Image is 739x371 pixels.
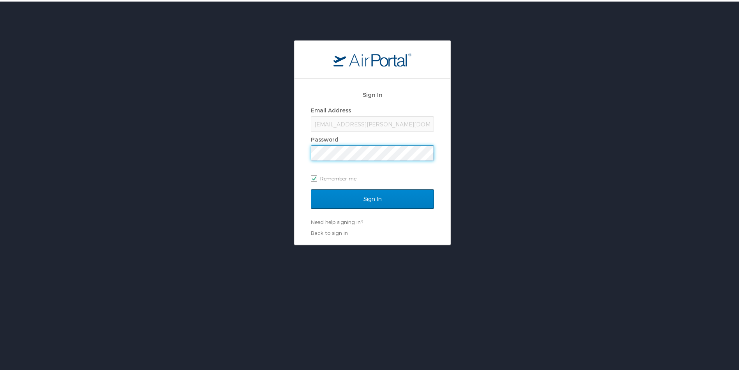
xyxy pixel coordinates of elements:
a: Need help signing in? [311,217,363,224]
h2: Sign In [311,89,434,98]
label: Password [311,135,339,141]
img: logo [333,51,411,65]
input: Sign In [311,188,434,207]
label: Remember me [311,171,434,183]
label: Email Address [311,105,351,112]
a: Back to sign in [311,228,348,234]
